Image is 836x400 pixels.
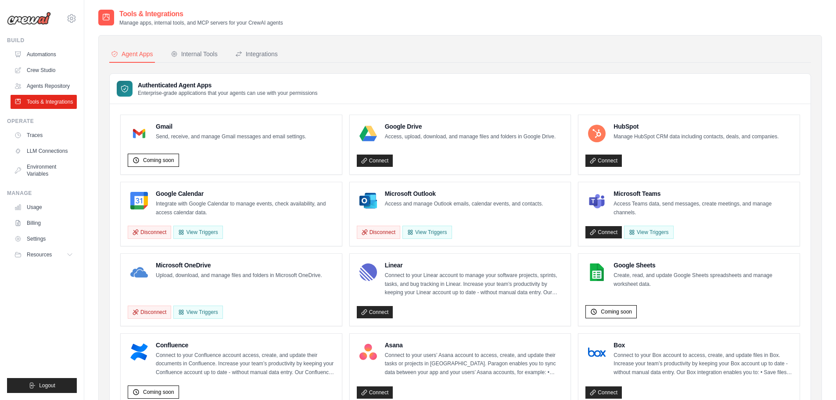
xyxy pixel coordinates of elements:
button: Integrations [233,46,280,63]
a: Connect [357,155,393,167]
h4: HubSpot [614,122,779,131]
p: Integrate with Google Calendar to manage events, check availability, and access calendar data. [156,200,335,217]
a: Connect [585,226,622,238]
h4: Confluence [156,341,335,350]
h4: Google Drive [385,122,556,131]
h4: Asana [385,341,564,350]
span: Logout [39,382,55,389]
a: Connect [357,306,393,318]
p: Manage HubSpot CRM data including contacts, deals, and companies. [614,133,779,141]
a: Agents Repository [11,79,77,93]
p: Access and manage Outlook emails, calendar events, and contacts. [385,200,543,209]
h4: Google Sheets [614,261,793,270]
a: Environment Variables [11,160,77,181]
img: Logo [7,12,51,25]
h4: Microsoft Teams [614,189,793,198]
div: Integrations [235,50,278,58]
img: Box Logo [588,343,606,361]
img: Microsoft OneDrive Logo [130,263,148,281]
button: Internal Tools [169,46,219,63]
img: Microsoft Outlook Logo [359,192,377,209]
a: Usage [11,200,77,214]
p: Enterprise-grade applications that your agents can use with your permissions [138,90,318,97]
p: Connect to your Box account to access, create, and update files in Box. Increase your team’s prod... [614,351,793,377]
p: Connect to your Confluence account access, create, and update their documents in Confluence. Incr... [156,351,335,377]
h4: Google Calendar [156,189,335,198]
p: Manage apps, internal tools, and MCP servers for your CrewAI agents [119,19,283,26]
h4: Microsoft OneDrive [156,261,322,270]
img: Gmail Logo [130,125,148,142]
span: Resources [27,251,52,258]
img: Microsoft Teams Logo [588,192,606,209]
button: Disconnect [128,226,171,239]
p: Upload, download, and manage files and folders in Microsoft OneDrive. [156,271,322,280]
img: Confluence Logo [130,343,148,361]
: View Triggers [402,226,452,239]
p: Access Teams data, send messages, create meetings, and manage channels. [614,200,793,217]
span: Coming soon [143,389,174,396]
a: Connect [585,155,622,167]
img: HubSpot Logo [588,125,606,142]
div: Manage [7,190,77,197]
a: Tools & Integrations [11,95,77,109]
a: Settings [11,232,77,246]
a: Connect [585,386,622,399]
a: Billing [11,216,77,230]
h4: Box [614,341,793,350]
p: Create, read, and update Google Sheets spreadsheets and manage worksheet data. [614,271,793,288]
p: Connect to your Linear account to manage your software projects, sprints, tasks, and bug tracking... [385,271,564,297]
div: Build [7,37,77,44]
: View Triggers [624,226,673,239]
p: Connect to your users’ Asana account to access, create, and update their tasks or projects in [GE... [385,351,564,377]
img: Google Drive Logo [359,125,377,142]
button: Logout [7,378,77,393]
button: Agent Apps [109,46,155,63]
div: Agent Apps [111,50,153,58]
p: Send, receive, and manage Gmail messages and email settings. [156,133,306,141]
a: LLM Connections [11,144,77,158]
button: Disconnect [357,226,400,239]
h4: Gmail [156,122,306,131]
h2: Tools & Integrations [119,9,283,19]
button: View Triggers [173,226,222,239]
: View Triggers [173,306,222,319]
p: Access, upload, download, and manage files and folders in Google Drive. [385,133,556,141]
a: Traces [11,128,77,142]
div: Internal Tools [171,50,218,58]
img: Linear Logo [359,263,377,281]
button: Resources [11,248,77,262]
h3: Authenticated Agent Apps [138,81,318,90]
a: Connect [357,386,393,399]
span: Coming soon [601,308,632,315]
button: Disconnect [128,306,171,319]
a: Automations [11,47,77,61]
span: Coming soon [143,157,174,164]
div: Operate [7,118,77,125]
img: Asana Logo [359,343,377,361]
h4: Microsoft Outlook [385,189,543,198]
img: Google Calendar Logo [130,192,148,209]
h4: Linear [385,261,564,270]
img: Google Sheets Logo [588,263,606,281]
a: Crew Studio [11,63,77,77]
